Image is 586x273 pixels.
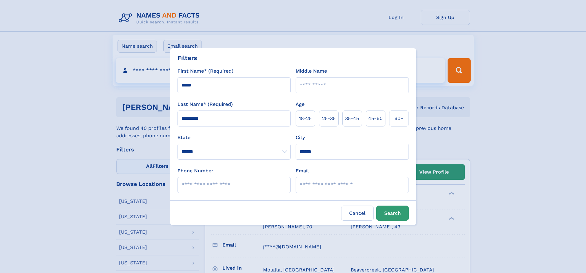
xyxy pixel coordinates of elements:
[345,115,359,122] span: 35‑45
[299,115,312,122] span: 18‑25
[394,115,404,122] span: 60+
[376,206,409,221] button: Search
[177,134,291,141] label: State
[177,101,233,108] label: Last Name* (Required)
[341,206,374,221] label: Cancel
[296,67,327,75] label: Middle Name
[296,101,305,108] label: Age
[368,115,383,122] span: 45‑60
[296,167,309,175] label: Email
[177,53,197,62] div: Filters
[296,134,305,141] label: City
[322,115,336,122] span: 25‑35
[177,67,233,75] label: First Name* (Required)
[177,167,213,175] label: Phone Number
